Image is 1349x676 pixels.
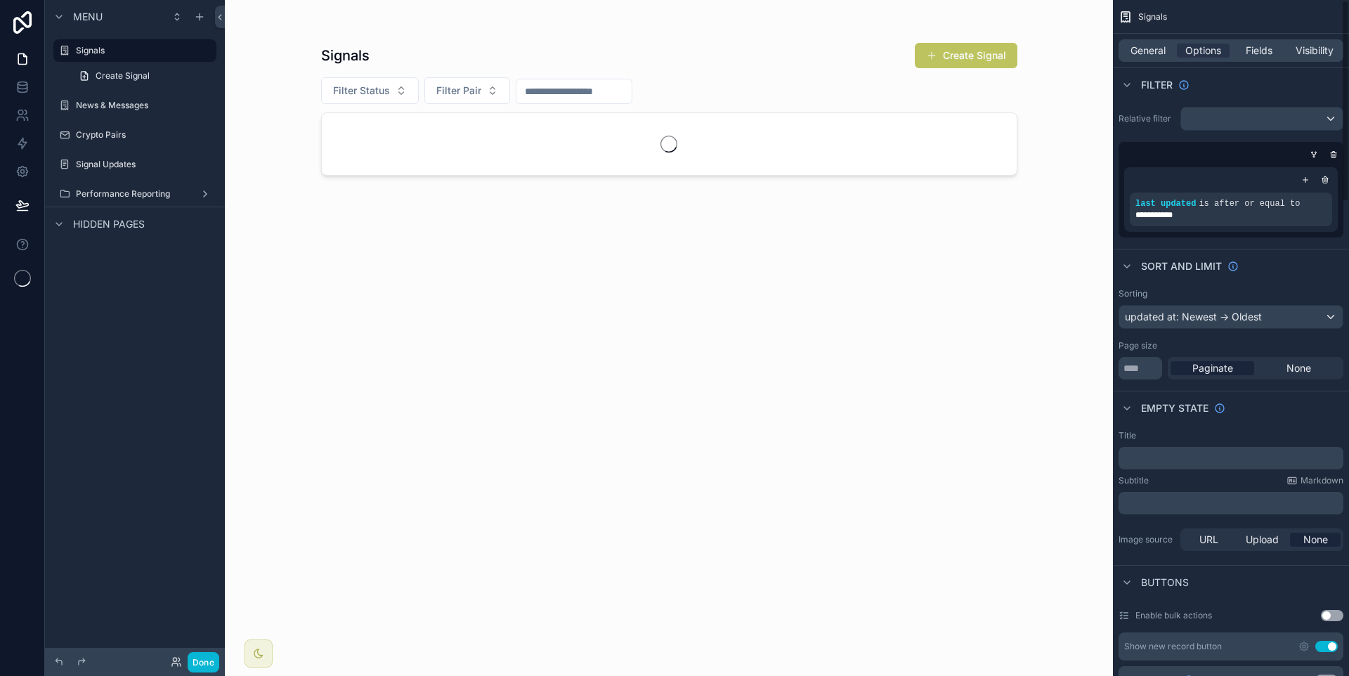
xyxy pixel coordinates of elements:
span: Markdown [1301,475,1343,486]
span: Paginate [1192,361,1233,375]
a: News & Messages [53,94,216,117]
label: Image source [1119,534,1175,545]
span: last updated [1135,199,1196,209]
a: Performance Reporting [53,183,216,205]
span: Upload [1246,533,1279,547]
label: Subtitle [1119,475,1149,486]
label: Relative filter [1119,113,1175,124]
a: Signals [53,39,216,62]
div: updated at: Newest -> Oldest [1119,306,1343,328]
label: Page size [1119,340,1157,351]
a: Signal Updates [53,153,216,176]
span: URL [1199,533,1218,547]
label: News & Messages [76,100,214,111]
a: Create Signal [70,65,216,87]
div: scrollable content [1119,447,1343,469]
div: scrollable content [1119,492,1343,514]
span: Empty state [1141,401,1208,415]
button: updated at: Newest -> Oldest [1119,305,1343,329]
label: Title [1119,430,1136,441]
a: Crypto Pairs [53,124,216,146]
label: Crypto Pairs [76,129,214,141]
label: Sorting [1119,288,1147,299]
span: General [1130,44,1166,58]
span: Sort And Limit [1141,259,1222,273]
button: Done [188,652,219,672]
span: Options [1185,44,1221,58]
span: Fields [1246,44,1272,58]
span: Visibility [1296,44,1334,58]
span: None [1303,533,1328,547]
span: Buttons [1141,576,1189,590]
span: Create Signal [96,70,150,82]
label: Signal Updates [76,159,214,170]
span: Signals [1138,11,1167,22]
span: None [1286,361,1311,375]
label: Signals [76,45,208,56]
span: Menu [73,10,103,24]
label: Performance Reporting [76,188,194,200]
span: is after or equal to [1199,199,1300,209]
a: Markdown [1286,475,1343,486]
div: Show new record button [1124,641,1222,652]
span: Hidden pages [73,217,145,231]
label: Enable bulk actions [1135,610,1212,621]
span: Filter [1141,78,1173,92]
